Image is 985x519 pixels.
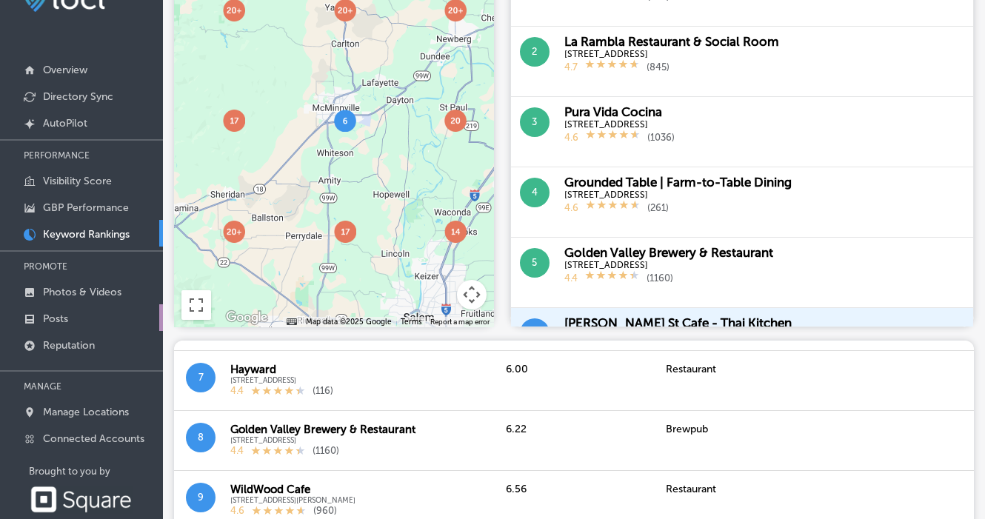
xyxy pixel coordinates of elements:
[520,37,550,67] button: 2
[29,486,133,513] img: Square
[647,132,675,143] p: ( 1036 )
[564,315,792,330] div: [PERSON_NAME] St Cafe - Thai Kitchen
[564,202,578,213] p: 4.6
[520,107,550,137] button: 3
[564,34,779,49] div: La Rambla Restaurant & Social Room
[230,376,333,385] div: [STREET_ADDRESS]
[230,483,355,496] div: WildWood Cafe
[564,272,578,284] p: 4.4
[230,363,333,376] div: Hayward
[251,445,305,458] div: 4.4 Stars
[181,290,211,320] button: Toggle fullscreen view
[186,423,216,452] button: 8
[43,201,129,214] p: GBP Performance
[586,130,640,143] div: 4.6 Stars
[230,423,415,436] div: Golden Valley Brewery & Restaurant
[222,308,271,327] img: Google
[43,286,121,298] p: Photos & Videos
[520,318,550,348] button: 6
[585,270,639,284] div: 4.4 Stars
[647,61,670,73] p: ( 845 )
[43,432,144,445] p: Connected Accounts
[230,505,244,518] p: 4.6
[251,385,305,398] div: 4.4 Stars
[230,385,244,398] p: 4.4
[564,132,578,143] p: 4.6
[586,200,640,213] div: 4.6 Stars
[647,202,669,213] p: ( 261 )
[564,175,792,190] div: Grounded Table | Farm-to-Table Dining
[457,280,487,309] button: Map camera controls
[43,339,95,352] p: Reputation
[520,248,550,278] button: 5
[564,104,675,119] div: Pura Vida Cocina
[313,445,339,458] p: ( 1160 )
[43,64,87,76] p: Overview
[222,308,271,327] a: Open this area in Google Maps (opens a new window)
[654,350,974,410] div: Restaurant
[401,318,421,327] a: Terms (opens in new tab)
[654,410,974,470] div: Brewpub
[564,49,779,59] div: [STREET_ADDRESS]
[230,445,244,458] p: 4.4
[43,175,112,187] p: Visibility Score
[43,228,130,241] p: Keyword Rankings
[287,317,297,327] button: Keyboard shortcuts
[230,436,415,445] div: [STREET_ADDRESS]
[564,119,675,130] div: [STREET_ADDRESS]
[29,466,163,477] p: Brought to you by
[564,245,773,260] div: Golden Valley Brewery & Restaurant
[494,350,654,410] div: 6.00
[252,505,306,518] div: 4.6 Stars
[430,318,490,326] a: Report a map error
[313,505,337,518] p: ( 960 )
[313,385,333,398] p: ( 116 )
[306,318,392,327] span: Map data ©2025 Google
[186,363,216,392] button: 7
[585,59,639,73] div: 4.7 Stars
[564,260,773,270] div: [STREET_ADDRESS]
[564,61,578,73] p: 4.7
[43,312,68,325] p: Posts
[186,483,216,512] button: 9
[647,272,673,284] p: ( 1160 )
[520,178,550,207] button: 4
[230,496,355,505] div: [STREET_ADDRESS][PERSON_NAME]
[564,190,792,200] div: [STREET_ADDRESS]
[43,406,129,418] p: Manage Locations
[43,90,113,103] p: Directory Sync
[43,117,87,130] p: AutoPilot
[494,410,654,470] div: 6.22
